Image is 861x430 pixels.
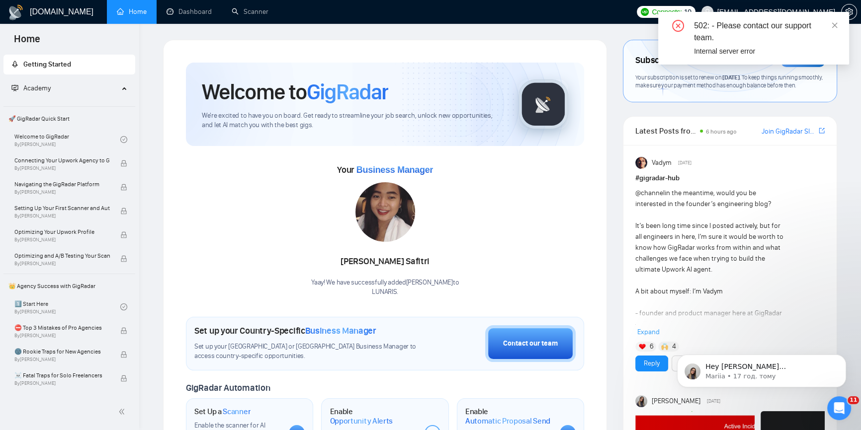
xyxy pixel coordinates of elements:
[635,395,647,407] img: Mariia Heshka
[120,255,127,262] span: lock
[706,128,737,135] span: 6 hours ago
[355,182,415,242] img: 1711072119083-WhatsApp%20Image%202024-03-22%20at%2010.42.39.jpeg
[819,126,825,136] a: export
[117,7,147,16] a: homeHome
[819,127,825,135] span: export
[11,61,18,68] span: rocket
[11,84,18,91] span: fund-projection-screen
[14,165,110,171] span: By [PERSON_NAME]
[635,73,823,89] span: Your subscription is set to renew on . To keep things running smoothly, make sure your payment me...
[14,237,110,243] span: By [PERSON_NAME]
[356,165,433,175] span: Business Manager
[678,158,691,167] span: [DATE]
[186,382,270,393] span: GigRadar Automation
[330,416,393,426] span: Opportunity Alerts
[14,370,110,380] span: ☠️ Fatal Traps for Solo Freelancers
[14,347,110,357] span: 🌚 Rookie Traps for New Agencies
[23,84,51,92] span: Academy
[4,276,134,296] span: 👑 Agency Success with GigRadar
[14,213,110,219] span: By [PERSON_NAME]
[202,111,503,130] span: We're excited to have you on board. Get ready to streamline your job search, unlock new opportuni...
[14,227,110,237] span: Optimizing Your Upwork Profile
[14,333,110,339] span: By [PERSON_NAME]
[661,343,668,350] img: 🙌
[14,323,110,333] span: ⛔ Top 3 Mistakes of Pro Agencies
[43,29,169,165] span: Hey [PERSON_NAME][EMAIL_ADDRESS][DOMAIN_NAME], Looks like your Upwork agency LUNARIS ran out of c...
[848,396,859,404] span: 11
[8,4,24,20] img: logo
[311,287,459,297] p: LUNARIS .
[194,342,423,361] span: Set up your [GEOGRAPHIC_DATA] or [GEOGRAPHIC_DATA] Business Manager to access country-specific op...
[120,375,127,382] span: lock
[120,208,127,215] span: lock
[311,253,459,270] div: [PERSON_NAME] Safitri
[704,8,711,15] span: user
[694,20,837,44] div: 502: - Please contact our support team.
[762,126,817,137] a: Join GigRadar Slack Community
[23,60,71,69] span: Getting Started
[635,125,697,137] span: Latest Posts from the GigRadar Community
[14,129,120,150] a: Welcome to GigRadarBy[PERSON_NAME]
[6,32,48,53] span: Home
[118,407,128,417] span: double-left
[120,184,127,191] span: lock
[14,261,110,267] span: By [PERSON_NAME]
[635,157,647,169] img: Vadym
[223,407,251,417] span: Scanner
[120,136,127,143] span: check-circle
[842,8,857,16] span: setting
[503,338,558,349] div: Contact our team
[4,109,134,129] span: 🚀 GigRadar Quick Start
[14,155,110,165] span: Connecting Your Upwork Agency to GigRadar
[694,46,837,57] div: Internal server error
[635,173,825,184] h1: # gigradar-hub
[672,20,684,32] span: close-circle
[120,160,127,167] span: lock
[194,325,376,336] h1: Set up your Country-Specific
[14,189,110,195] span: By [PERSON_NAME]
[232,7,268,16] a: searchScanner
[120,327,127,334] span: lock
[43,38,172,47] p: Message from Mariia, sent 17 год. тому
[831,22,838,29] span: close
[635,356,668,371] button: Reply
[202,78,388,105] h1: Welcome to
[662,334,861,403] iframe: Intercom notifications повідомлення
[14,296,120,318] a: 1️⃣ Start HereBy[PERSON_NAME]
[14,380,110,386] span: By [PERSON_NAME]
[14,357,110,362] span: By [PERSON_NAME]
[194,407,251,417] h1: Set Up a
[120,351,127,358] span: lock
[330,407,416,426] h1: Enable
[639,343,646,350] img: ❤️
[307,78,388,105] span: GigRadar
[652,396,700,407] span: [PERSON_NAME]
[518,79,568,129] img: gigradar-logo.png
[841,8,857,16] a: setting
[14,179,110,189] span: Navigating the GigRadar Platform
[3,55,135,74] li: Getting Started
[120,303,127,310] span: check-circle
[641,8,649,16] img: upwork-logo.png
[465,416,550,426] span: Automatic Proposal Send
[465,407,552,426] h1: Enable
[167,7,212,16] a: dashboardDashboard
[684,6,691,17] span: 10
[11,84,51,92] span: Academy
[650,342,654,352] span: 6
[652,6,682,17] span: Connects:
[635,189,665,197] span: @channel
[637,328,660,336] span: Expand
[305,325,376,336] span: Business Manager
[14,251,110,261] span: Optimizing and A/B Testing Your Scanner for Better Results
[635,52,685,69] span: Subscription
[722,73,739,81] span: [DATE]
[644,358,660,369] a: Reply
[485,325,576,362] button: Contact our team
[311,278,459,297] div: Yaay! We have successfully added [PERSON_NAME] to
[337,164,433,175] span: Your
[14,203,110,213] span: Setting Up Your First Scanner and Auto-Bidder
[652,157,672,168] span: Vadym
